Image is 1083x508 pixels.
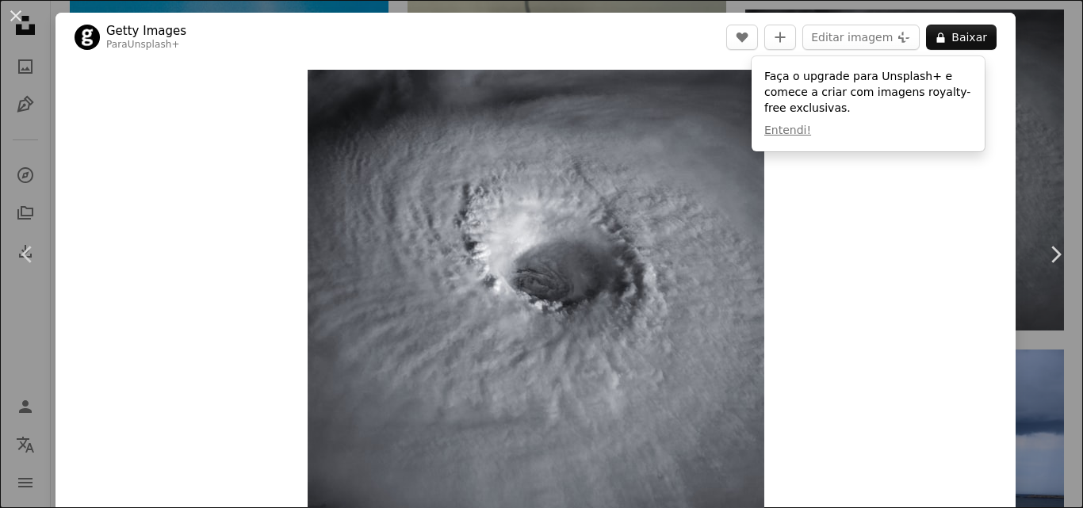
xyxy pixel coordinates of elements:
div: Para [106,39,186,52]
button: Adicionar à coleção [764,25,796,50]
button: Editar imagem [802,25,920,50]
div: Faça o upgrade para Unsplash+ e comece a criar com imagens royalty-free exclusivas. [752,56,985,151]
img: Ir para o perfil de Getty Images [75,25,100,50]
a: Próximo [1028,178,1083,330]
a: Getty Images [106,23,186,39]
button: Baixar [926,25,997,50]
a: Unsplash+ [128,39,180,50]
button: Curtir [726,25,758,50]
button: Entendi! [764,123,811,139]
